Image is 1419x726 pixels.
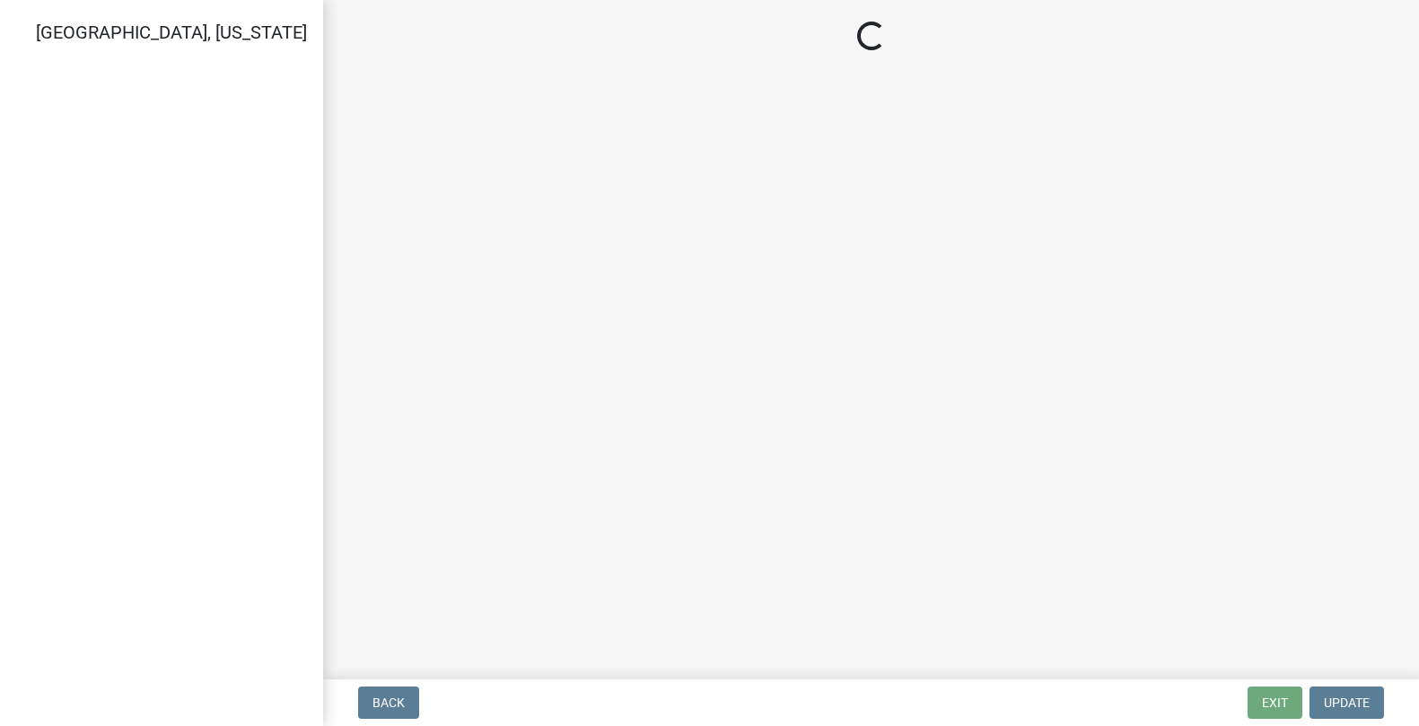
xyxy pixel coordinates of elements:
[358,687,419,719] button: Back
[1324,695,1370,710] span: Update
[1310,687,1384,719] button: Update
[372,695,405,710] span: Back
[1248,687,1302,719] button: Exit
[36,22,307,43] span: [GEOGRAPHIC_DATA], [US_STATE]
